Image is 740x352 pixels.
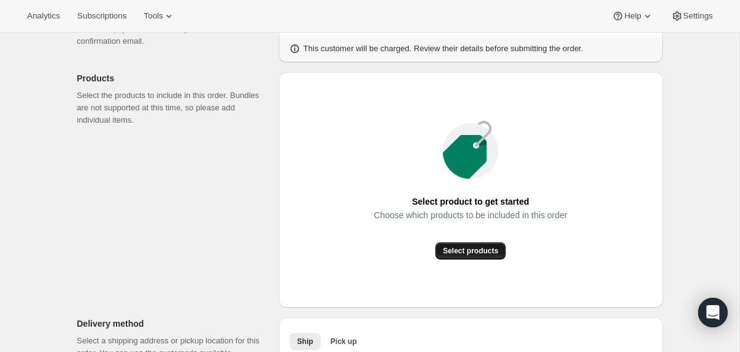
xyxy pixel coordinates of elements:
button: Analytics [20,7,67,25]
span: Select product to get started [412,193,529,210]
p: Products [77,72,269,84]
p: Select the products to include in this order. Bundles are not supported at this time, so please a... [77,89,269,126]
p: Delivery method [77,317,269,330]
span: Settings [683,11,713,21]
div: Open Intercom Messenger [698,298,728,327]
button: Select products [435,242,506,260]
span: Ship [297,337,313,346]
span: Tools [144,11,163,21]
button: Help [604,7,660,25]
button: Subscriptions [70,7,134,25]
p: This customer will be charged. Review their details before submitting the order. [303,43,583,55]
span: Subscriptions [77,11,126,21]
span: Analytics [27,11,60,21]
span: Help [624,11,641,21]
span: Select products [443,246,498,256]
span: Pick up [331,337,357,346]
span: Choose which products to be included in this order [374,207,567,224]
button: Tools [136,7,183,25]
button: Settings [664,7,720,25]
